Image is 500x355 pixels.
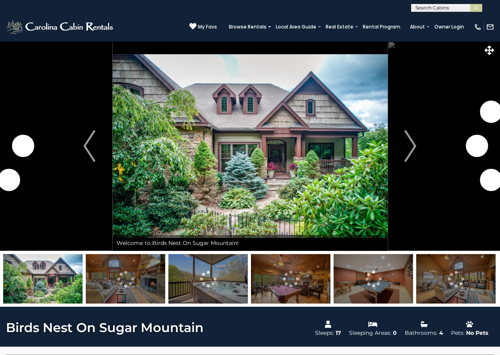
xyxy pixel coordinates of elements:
button: Next [387,41,434,251]
img: mail-regular-white.png [486,23,494,31]
span: My Favs [198,23,217,30]
img: 168603377 [334,254,413,304]
a: Browse Rentals [225,21,270,32]
img: arrow [405,130,417,162]
a: Owner Login [430,21,468,32]
a: Local Area Guide [272,21,320,32]
img: 168603393 [168,254,248,304]
img: White-1-2.png [6,19,115,35]
img: 168603401 [86,254,165,304]
img: phone-regular-white.png [474,23,482,31]
img: 168603370 [251,254,330,304]
button: Previous [66,41,112,251]
img: 168603400 [416,254,496,304]
img: arrow [83,130,95,162]
a: About [406,21,429,32]
a: Real Estate [322,21,357,32]
a: Rental Program [359,21,404,32]
div: Welcome to Birds Nest On Sugar Mountain! [113,235,388,251]
a: My Favs [189,23,217,31]
img: 168440338 [3,254,83,304]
